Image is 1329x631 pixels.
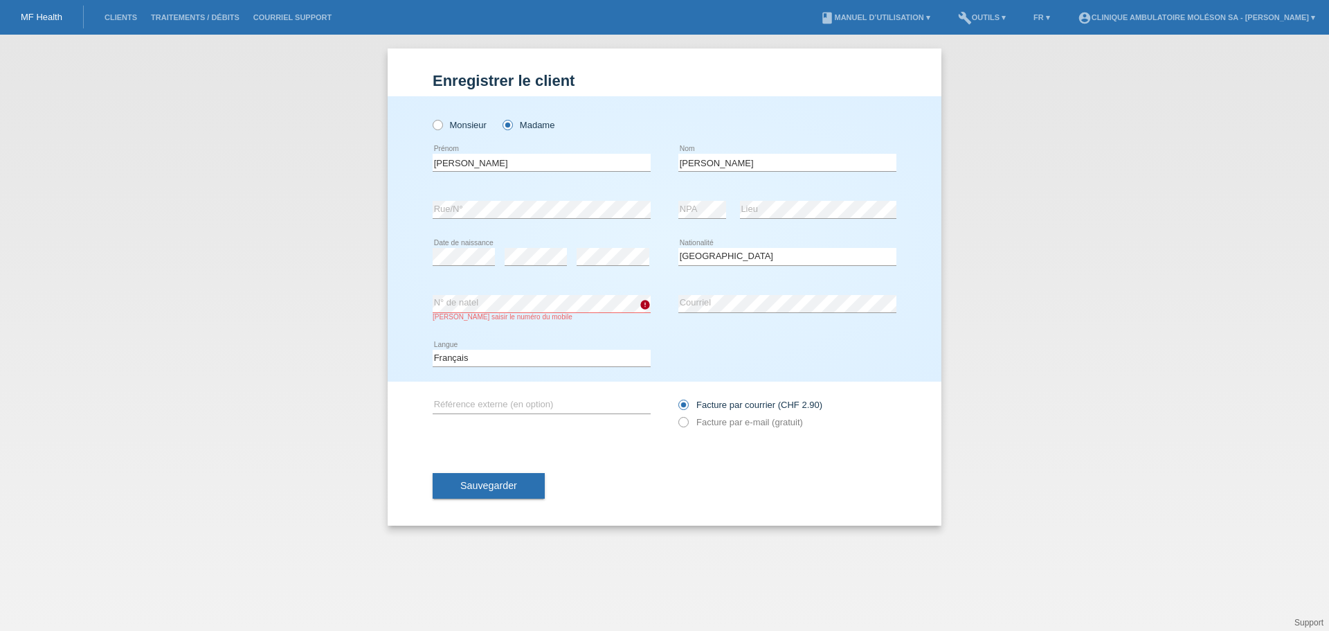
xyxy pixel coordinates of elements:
[433,313,651,321] div: [PERSON_NAME] saisir le numéro du mobile
[433,120,487,130] label: Monsieur
[460,480,517,491] span: Sauvegarder
[820,11,834,25] i: book
[433,72,896,89] h1: Enregistrer le client
[813,13,937,21] a: bookManuel d’utilisation ▾
[503,120,512,129] input: Madame
[678,417,803,427] label: Facture par e-mail (gratuit)
[1078,11,1092,25] i: account_circle
[1071,13,1322,21] a: account_circleClinique ambulatoire Moléson SA - [PERSON_NAME] ▾
[678,400,822,410] label: Facture par courrier (CHF 2.90)
[640,299,651,310] i: error
[1294,618,1323,628] a: Support
[678,417,687,434] input: Facture par e-mail (gratuit)
[433,473,545,499] button: Sauvegarder
[144,13,246,21] a: Traitements / débits
[1027,13,1057,21] a: FR ▾
[98,13,144,21] a: Clients
[503,120,554,130] label: Madame
[678,400,687,417] input: Facture par courrier (CHF 2.90)
[433,120,442,129] input: Monsieur
[958,11,972,25] i: build
[246,13,338,21] a: Courriel Support
[21,12,62,22] a: MF Health
[951,13,1013,21] a: buildOutils ▾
